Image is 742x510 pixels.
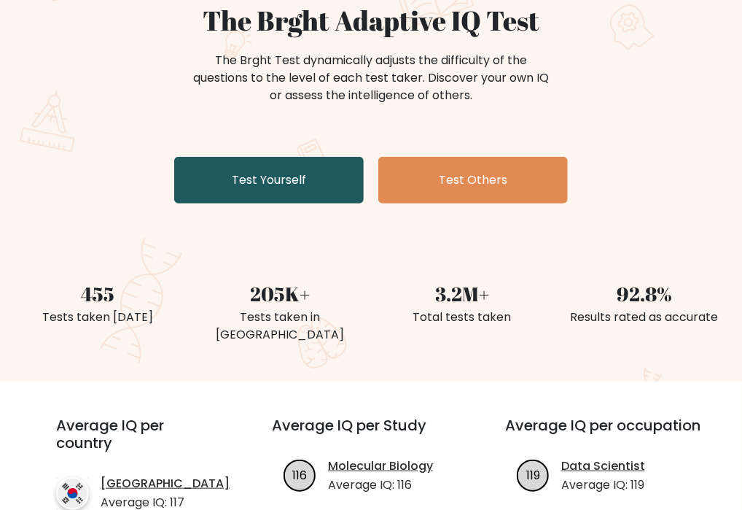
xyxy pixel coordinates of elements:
[15,279,180,309] div: 455
[562,309,727,326] div: Results rated as accurate
[526,466,540,483] text: 119
[561,476,645,494] p: Average IQ: 119
[56,477,89,510] img: country
[101,475,230,492] a: [GEOGRAPHIC_DATA]
[56,417,219,469] h3: Average IQ per country
[198,309,362,344] div: Tests taken in [GEOGRAPHIC_DATA]
[562,279,727,309] div: 92.8%
[292,466,307,483] text: 116
[189,52,553,104] div: The Brght Test dynamically adjusts the difficulty of the questions to the level of each test take...
[15,309,180,326] div: Tests taken [DATE]
[174,157,364,204] a: Test Yourself
[328,476,433,494] p: Average IQ: 116
[380,279,544,309] div: 3.2M+
[505,417,703,452] h3: Average IQ per occupation
[328,457,433,475] a: Molecular Biology
[378,157,568,204] a: Test Others
[198,279,362,309] div: 205K+
[15,4,727,37] h1: The Brght Adaptive IQ Test
[561,457,645,475] a: Data Scientist
[380,309,544,326] div: Total tests taken
[272,417,470,452] h3: Average IQ per Study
